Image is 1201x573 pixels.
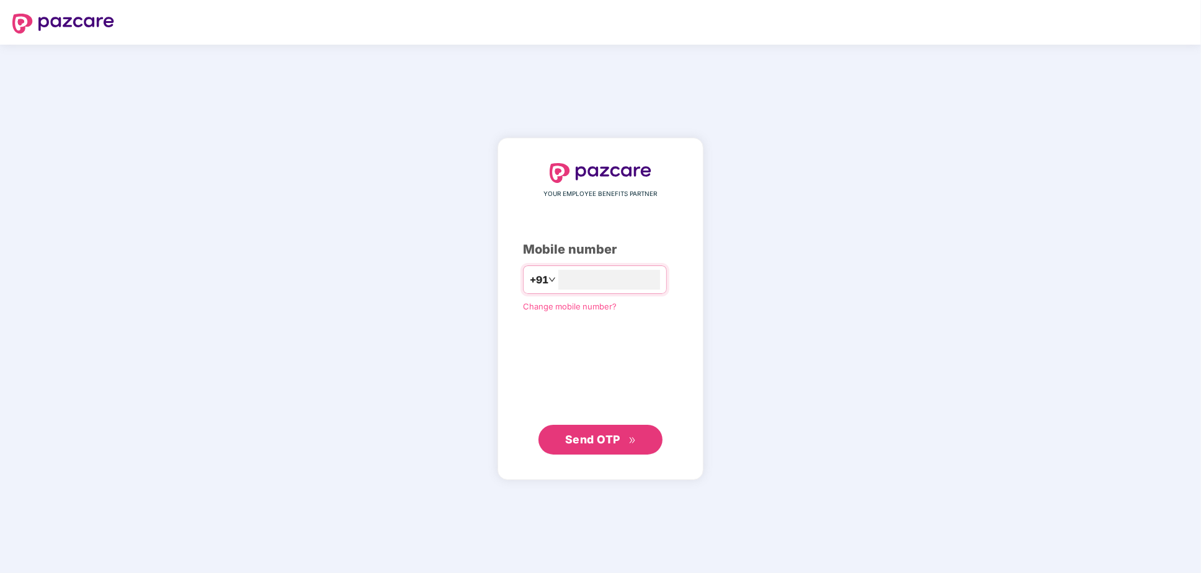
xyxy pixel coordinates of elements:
[538,425,663,455] button: Send OTPdouble-right
[544,189,658,199] span: YOUR EMPLOYEE BENEFITS PARTNER
[628,437,636,445] span: double-right
[565,433,620,446] span: Send OTP
[550,163,651,183] img: logo
[548,276,556,283] span: down
[523,301,617,311] a: Change mobile number?
[523,240,678,259] div: Mobile number
[12,14,114,33] img: logo
[530,272,548,288] span: +91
